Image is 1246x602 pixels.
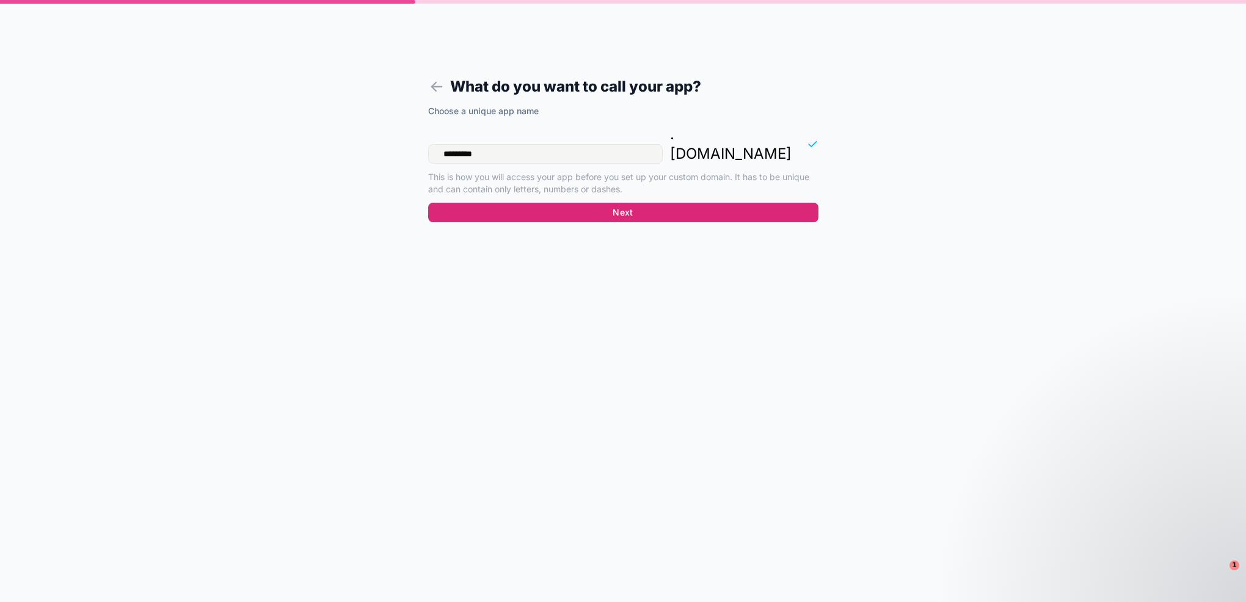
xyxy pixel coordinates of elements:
button: Next [428,203,818,222]
p: This is how you will access your app before you set up your custom domain. It has to be unique an... [428,171,818,195]
h1: What do you want to call your app? [428,76,818,98]
label: Choose a unique app name [428,105,539,117]
iframe: Intercom live chat [1204,560,1234,590]
p: . [DOMAIN_NAME] [670,125,792,164]
iframe: Intercom notifications message [1002,484,1246,569]
span: 1 [1230,560,1239,570]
